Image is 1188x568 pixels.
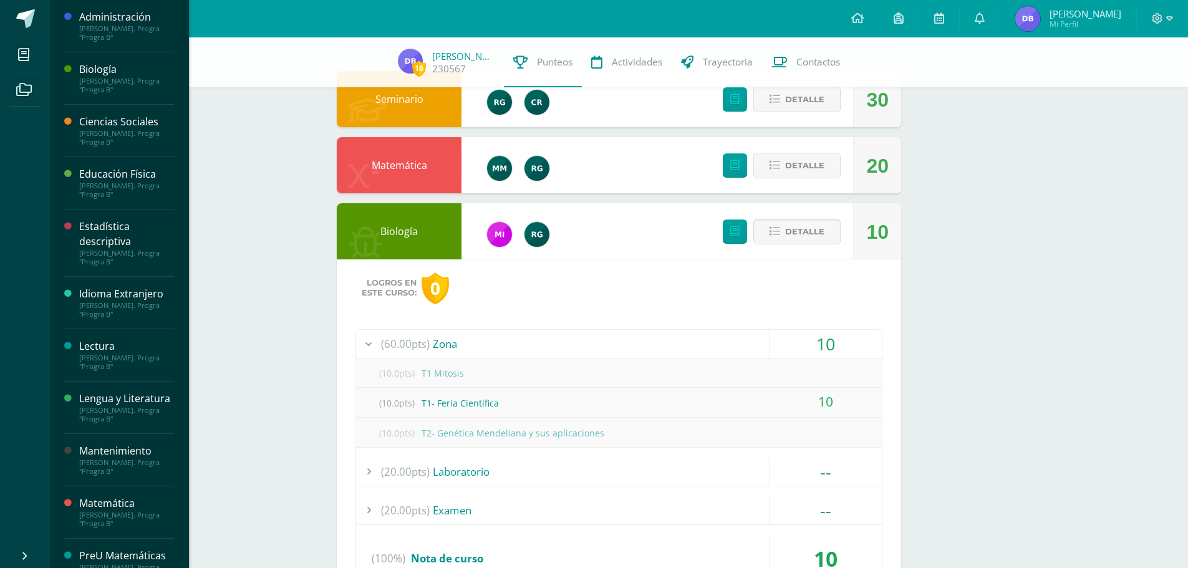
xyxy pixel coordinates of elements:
[79,219,174,266] a: Estadística descriptiva[PERSON_NAME]. Progra "Progra B"
[79,10,174,42] a: Administración[PERSON_NAME]. Progra "Progra B"
[356,359,882,387] div: T1 Mitosis
[487,90,512,115] img: 24ef3269677dd7dd963c57b86ff4a022.png
[79,301,174,319] div: [PERSON_NAME]. Progra "Progra B"
[79,115,174,147] a: Ciencias Sociales[PERSON_NAME]. Progra "Progra B"
[422,272,449,304] div: 0
[79,24,174,42] div: [PERSON_NAME]. Progra "Progra B"
[79,287,174,301] div: Idioma Extranjero
[866,204,889,260] div: 10
[762,37,849,87] a: Contactos
[411,551,483,566] span: Nota de curso
[79,129,174,147] div: [PERSON_NAME]. Progra "Progra B"
[412,60,426,76] span: 16
[703,55,753,69] span: Trayectoria
[785,154,824,177] span: Detalle
[79,354,174,371] div: [PERSON_NAME]. Progra "Progra B"
[524,90,549,115] img: e534704a03497a621ce20af3abe0ca0c.png
[79,339,174,354] div: Lectura
[356,458,882,486] div: Laboratorio
[79,406,174,423] div: [PERSON_NAME]. Progra "Progra B"
[356,330,882,358] div: Zona
[79,444,174,476] a: Mantenimiento[PERSON_NAME]. Progra "Progra B"
[1050,7,1121,20] span: [PERSON_NAME]
[79,219,174,248] div: Estadística descriptiva
[337,137,461,193] div: Matemática
[372,389,422,417] span: (10.0pts)
[753,87,841,112] button: Detalle
[381,330,430,358] span: (60.00pts)
[79,339,174,371] a: Lectura[PERSON_NAME]. Progra "Progra B"
[487,156,512,181] img: ea0e1a9c59ed4b58333b589e14889882.png
[504,37,582,87] a: Punteos
[79,167,174,199] a: Educación Física[PERSON_NAME]. Progra "Progra B"
[866,138,889,194] div: 20
[432,50,495,62] a: [PERSON_NAME]
[79,249,174,266] div: [PERSON_NAME]. Progra "Progra B"
[79,458,174,476] div: [PERSON_NAME]. Progra "Progra B"
[372,419,422,447] span: (10.0pts)
[770,496,882,524] div: --
[79,181,174,199] div: [PERSON_NAME]. Progra "Progra B"
[432,62,466,75] a: 230567
[785,220,824,243] span: Detalle
[796,55,840,69] span: Contactos
[612,55,662,69] span: Actividades
[524,156,549,181] img: 24ef3269677dd7dd963c57b86ff4a022.png
[753,219,841,244] button: Detalle
[337,71,461,127] div: Seminario
[79,496,174,528] a: Matemática[PERSON_NAME]. Progra "Progra B"
[381,458,430,486] span: (20.00pts)
[79,549,174,563] div: PreU Matemáticas
[753,153,841,178] button: Detalle
[79,287,174,319] a: Idioma Extranjero[PERSON_NAME]. Progra "Progra B"
[398,49,423,74] img: 1db98052dca881449f0211f5f787ea0a.png
[79,167,174,181] div: Educación Física
[356,389,882,417] div: T1- Feria Científica
[362,278,417,298] span: Logros en este curso:
[537,55,572,69] span: Punteos
[337,203,461,259] div: Biología
[524,222,549,247] img: 24ef3269677dd7dd963c57b86ff4a022.png
[79,77,174,94] div: [PERSON_NAME]. Progra "Progra B"
[770,388,882,416] div: 10
[79,10,174,24] div: Administración
[79,62,174,77] div: Biología
[356,496,882,524] div: Examen
[356,419,882,447] div: T2- Genética Mendeliana y sus aplicaciones
[785,88,824,111] span: Detalle
[381,496,430,524] span: (20.00pts)
[79,392,174,406] div: Lengua y Literatura
[79,511,174,528] div: [PERSON_NAME]. Progra "Progra B"
[1050,19,1121,29] span: Mi Perfil
[672,37,762,87] a: Trayectoria
[1015,6,1040,31] img: 1db98052dca881449f0211f5f787ea0a.png
[372,359,422,387] span: (10.0pts)
[582,37,672,87] a: Actividades
[770,330,882,358] div: 10
[487,222,512,247] img: e71b507b6b1ebf6fbe7886fc31de659d.png
[79,444,174,458] div: Mantenimiento
[79,392,174,423] a: Lengua y Literatura[PERSON_NAME]. Progra "Progra B"
[770,458,882,486] div: --
[79,115,174,129] div: Ciencias Sociales
[79,62,174,94] a: Biología[PERSON_NAME]. Progra "Progra B"
[866,72,889,128] div: 30
[79,496,174,511] div: Matemática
